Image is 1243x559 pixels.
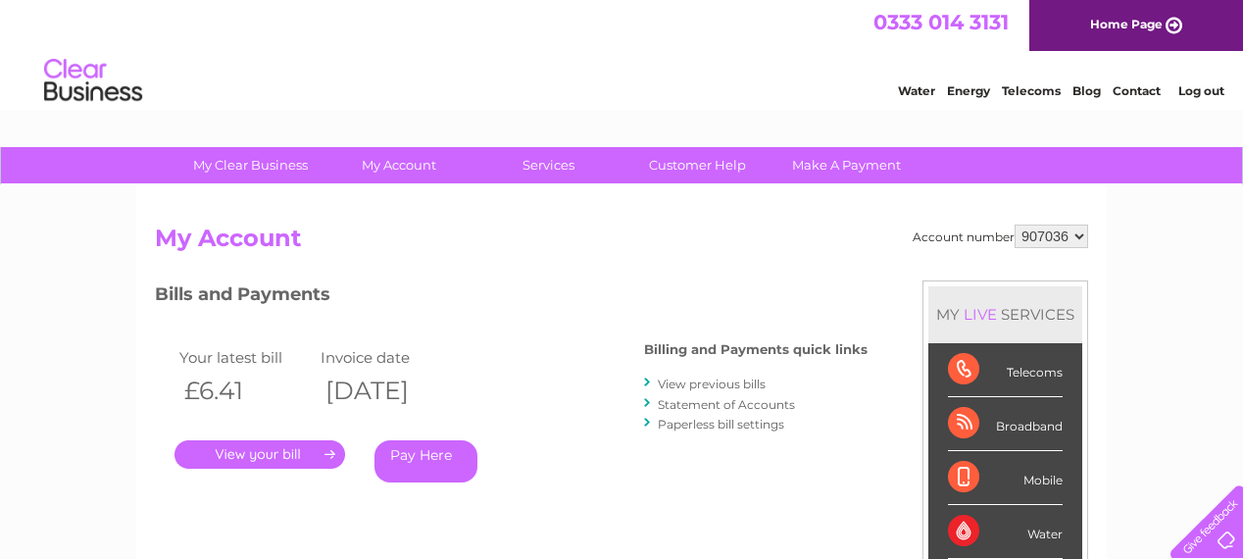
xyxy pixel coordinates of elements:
a: Telecoms [1002,83,1061,98]
div: Broadband [948,397,1063,451]
a: 0333 014 3131 [873,10,1009,34]
div: Account number [913,225,1088,248]
a: Statement of Accounts [658,397,795,412]
img: logo.png [43,51,143,111]
h3: Bills and Payments [155,280,868,315]
div: Water [948,505,1063,559]
td: Your latest bill [174,344,316,371]
a: Services [468,147,629,183]
td: Invoice date [316,344,457,371]
a: My Clear Business [170,147,331,183]
th: £6.41 [174,371,316,411]
div: Mobile [948,451,1063,505]
a: Log out [1178,83,1224,98]
h4: Billing and Payments quick links [644,342,868,357]
a: Water [898,83,935,98]
a: Blog [1072,83,1101,98]
a: Energy [947,83,990,98]
div: Clear Business is a trading name of Verastar Limited (registered in [GEOGRAPHIC_DATA] No. 3667643... [160,11,1086,95]
a: My Account [319,147,480,183]
div: LIVE [960,305,1001,324]
a: Paperless bill settings [658,417,784,432]
a: Customer Help [617,147,778,183]
div: MY SERVICES [928,286,1082,342]
h2: My Account [155,225,1088,262]
a: View previous bills [658,377,766,391]
a: Contact [1113,83,1161,98]
a: Pay Here [374,440,477,483]
a: Make A Payment [766,147,927,183]
a: . [174,440,345,469]
div: Telecoms [948,343,1063,397]
th: [DATE] [316,371,457,411]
